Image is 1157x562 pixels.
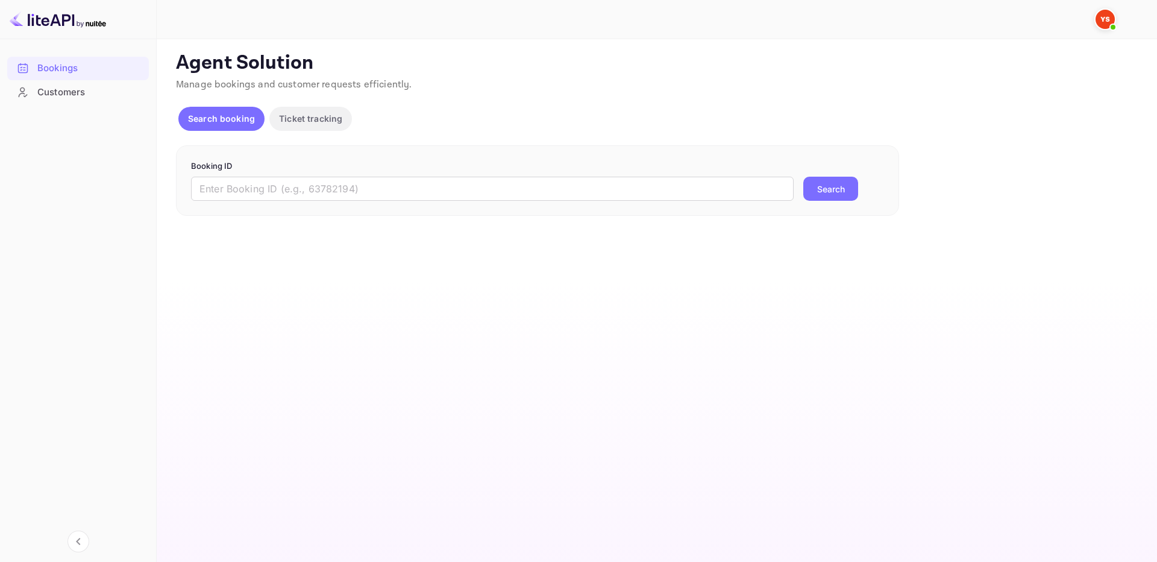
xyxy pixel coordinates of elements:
p: Booking ID [191,160,884,172]
a: Customers [7,81,149,103]
p: Ticket tracking [279,112,342,125]
div: Bookings [37,62,143,75]
a: Bookings [7,57,149,79]
button: Search [803,177,858,201]
div: Bookings [7,57,149,80]
img: Yandex Support [1096,10,1115,29]
div: Customers [7,81,149,104]
img: LiteAPI logo [10,10,106,29]
span: Manage bookings and customer requests efficiently. [176,78,412,91]
input: Enter Booking ID (e.g., 63782194) [191,177,794,201]
button: Collapse navigation [67,531,89,552]
div: Customers [37,86,143,99]
p: Agent Solution [176,51,1135,75]
p: Search booking [188,112,255,125]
